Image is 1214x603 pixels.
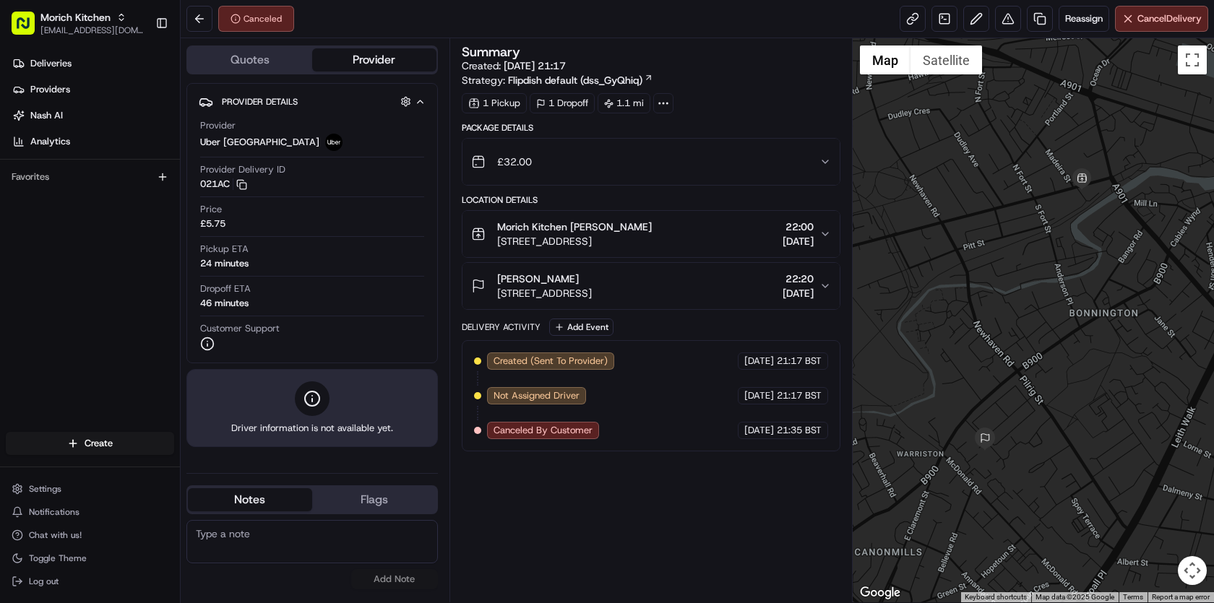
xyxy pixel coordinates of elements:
[6,6,150,40] button: Morich Kitchen[EMAIL_ADDRESS][DOMAIN_NAME]
[200,297,249,310] div: 46 minutes
[783,234,814,248] span: [DATE]
[783,272,814,286] span: 22:20
[14,324,26,336] div: 📗
[1123,593,1143,601] a: Terms (opens in new tab)
[494,355,608,368] span: Created (Sent To Provider)
[14,210,38,233] img: Asif Zaman Khan
[462,45,520,58] h3: Summary
[9,317,116,343] a: 📗Knowledge Base
[29,225,40,236] img: 1736555255976-a54dd68f-1ca7-489b-9aae-adbdc363a1c4
[462,93,527,113] div: 1 Pickup
[224,185,263,202] button: See all
[188,488,312,511] button: Notes
[1059,6,1109,32] button: Reassign
[965,592,1027,602] button: Keyboard shortcuts
[508,73,642,87] span: Flipdish default (dss_GyQhiq)
[6,479,174,499] button: Settings
[200,136,319,149] span: Uber [GEOGRAPHIC_DATA]
[102,357,175,369] a: Powered byPylon
[40,10,111,25] span: Morich Kitchen
[6,78,180,101] a: Providers
[325,134,343,151] img: uber-new-logo.jpeg
[45,224,117,235] span: [PERSON_NAME]
[1065,12,1103,25] span: Reassign
[312,488,436,511] button: Flags
[85,437,113,450] span: Create
[497,286,592,300] span: [STREET_ADDRESS]
[860,45,910,74] button: Show street map
[29,529,82,541] span: Chat with us!
[777,355,822,368] span: 21:17 BST
[30,83,70,96] span: Providers
[199,90,426,113] button: Provider Details
[549,318,614,336] button: Add Event
[1137,12,1202,25] span: Cancel Delivery
[777,424,822,437] span: 21:35 BST
[116,317,238,343] a: 💻API Documentation
[200,322,280,335] span: Customer Support
[462,73,653,87] div: Strategy:
[856,584,904,602] a: Open this area in Google Maps (opens a new window)
[246,142,263,160] button: Start new chat
[200,119,236,132] span: Provider
[29,323,111,337] span: Knowledge Base
[29,506,79,518] span: Notifications
[462,58,566,73] span: Created:
[598,93,650,113] div: 1.1 mi
[194,263,199,274] span: •
[200,163,285,176] span: Provider Delivery ID
[1178,45,1207,74] button: Toggle fullscreen view
[777,389,822,402] span: 21:17 BST
[14,14,43,43] img: Nash
[137,323,232,337] span: API Documentation
[14,249,38,272] img: Dianne Alexi Soriano
[312,48,436,71] button: Provider
[40,25,144,36] button: [EMAIL_ADDRESS][DOMAIN_NAME]
[910,45,982,74] button: Show satellite imagery
[462,122,840,134] div: Package Details
[783,286,814,300] span: [DATE]
[14,188,97,199] div: Past conversations
[30,138,56,164] img: 1732323095091-59ea418b-cfe3-43c8-9ae0-d0d06d6fd42c
[30,109,63,122] span: Nash AI
[231,422,393,435] span: Driver information is not available yet.
[29,552,87,564] span: Toggle Theme
[14,138,40,164] img: 1736555255976-a54dd68f-1ca7-489b-9aae-adbdc363a1c4
[6,52,180,75] a: Deliveries
[6,130,180,153] a: Analytics
[200,217,225,230] span: £5.75
[29,576,59,587] span: Log out
[1152,593,1210,601] a: Report a map error
[202,263,232,274] span: [DATE]
[45,263,191,274] span: [PERSON_NAME] [PERSON_NAME]
[508,73,653,87] a: Flipdish default (dss_GyQhiq)
[188,48,312,71] button: Quotes
[122,324,134,336] div: 💻
[6,165,174,188] div: Favorites
[6,502,174,522] button: Notifications
[14,58,263,81] p: Welcome 👋
[1115,6,1208,32] button: CancelDelivery
[120,224,125,235] span: •
[744,355,774,368] span: [DATE]
[144,358,175,369] span: Pylon
[30,57,72,70] span: Deliveries
[1036,593,1114,601] span: Map data ©2025 Google
[200,178,247,191] button: 021AC
[29,483,61,495] span: Settings
[462,321,541,333] div: Delivery Activity
[6,548,174,568] button: Toggle Theme
[6,104,180,127] a: Nash AI
[38,93,238,108] input: Clear
[65,152,199,164] div: We're available if you need us!
[497,234,652,248] span: [STREET_ADDRESS]
[856,584,904,602] img: Google
[218,6,294,32] button: Canceled
[494,424,593,437] span: Canceled By Customer
[29,264,40,275] img: 1736555255976-a54dd68f-1ca7-489b-9aae-adbdc363a1c4
[497,155,532,169] span: £32.00
[200,282,251,295] span: Dropoff ETA
[6,432,174,455] button: Create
